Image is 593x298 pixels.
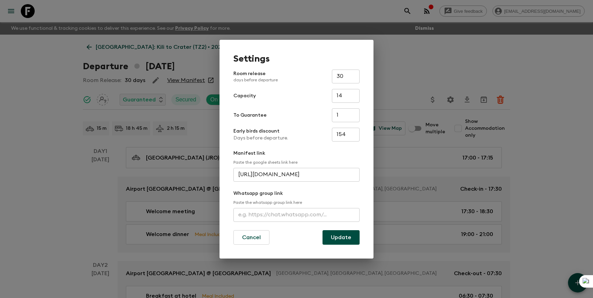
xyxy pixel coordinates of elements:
[233,160,360,165] p: Paste the google sheets link here
[233,54,360,64] h1: Settings
[233,190,360,197] p: Whatsapp group link
[233,128,288,135] p: Early birds discount
[233,135,288,142] p: Days before departure.
[323,230,360,245] button: Update
[233,70,278,83] p: Room release
[233,230,269,245] button: Cancel
[332,70,360,83] input: e.g. 30
[233,150,360,157] p: Manifest link
[233,168,360,182] input: e.g. https://docs.google.com/spreadsheets/d/1P7Zz9v8J0vXy1Q/edit#gid=0
[332,89,360,103] input: e.g. 14
[332,128,360,142] input: e.g. 180
[332,108,360,122] input: e.g. 4
[233,208,360,222] input: e.g. https://chat.whatsapp.com/...
[233,92,256,99] p: Capacity
[233,200,360,205] p: Paste the whatsapp group link here
[233,112,267,119] p: To Guarantee
[233,77,278,83] p: days before departure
